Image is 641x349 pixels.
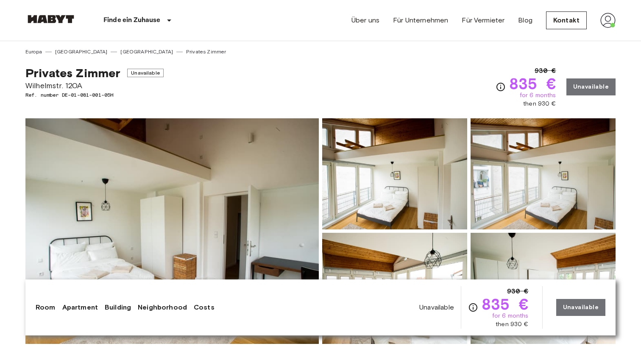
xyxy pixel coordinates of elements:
span: Unavailable [127,69,164,77]
span: 930 € [535,66,556,76]
img: Picture of unit DE-01-081-001-05H [322,118,467,229]
span: Ref. number DE-01-081-001-05H [25,91,164,99]
a: Privates Zimmer [186,48,226,56]
a: Für Unternehmen [393,15,448,25]
svg: Check cost overview for full price breakdown. Please note that discounts apply to new joiners onl... [468,302,478,313]
a: Building [105,302,131,313]
span: Unavailable [419,303,454,312]
img: avatar [600,13,616,28]
a: Für Vermieter [462,15,504,25]
a: Costs [194,302,215,313]
img: Picture of unit DE-01-081-001-05H [322,233,467,344]
p: Finde ein Zuhause [103,15,161,25]
a: Kontakt [546,11,587,29]
a: Europa [25,48,42,56]
a: [GEOGRAPHIC_DATA] [120,48,173,56]
a: Neighborhood [138,302,187,313]
span: 835 € [482,296,529,312]
svg: Check cost overview for full price breakdown. Please note that discounts apply to new joiners onl... [496,82,506,92]
span: then 930 € [523,100,556,108]
img: Picture of unit DE-01-081-001-05H [471,233,616,344]
img: Picture of unit DE-01-081-001-05H [471,118,616,229]
img: Marketing picture of unit DE-01-081-001-05H [25,118,319,344]
span: for 6 months [520,91,556,100]
span: for 6 months [492,312,529,320]
span: 835 € [509,76,556,91]
span: 930 € [507,286,529,296]
span: then 930 € [496,320,529,329]
a: Über uns [351,15,379,25]
a: Room [36,302,56,313]
a: Apartment [62,302,98,313]
a: Blog [518,15,532,25]
img: Habyt [25,15,76,23]
span: Privates Zimmer [25,66,120,80]
span: Wilhelmstr. 120A [25,80,164,91]
a: [GEOGRAPHIC_DATA] [55,48,108,56]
